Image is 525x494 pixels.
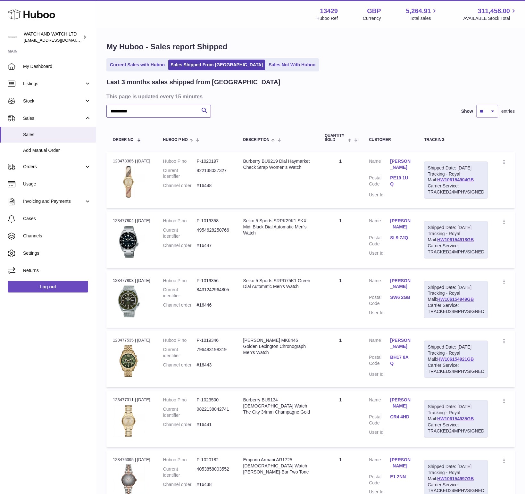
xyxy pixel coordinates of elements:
[113,158,150,164] div: 123478385 | [DATE]
[369,429,390,435] dt: User Id
[369,371,390,377] dt: User Id
[8,281,88,292] a: Log out
[390,278,411,290] a: [PERSON_NAME]
[369,235,390,247] dt: Postal Code
[163,218,197,224] dt: Huboo P no
[197,183,230,189] dd: #16448
[424,341,488,378] div: Tracking - Royal Mail:
[390,354,411,366] a: BH17 8AQ
[113,226,145,258] img: 1731278128.png
[390,235,411,241] a: SL9 7JQ
[369,397,390,411] dt: Name
[390,294,411,301] a: SW6 2GB
[318,271,363,328] td: 1
[437,416,474,421] a: HW106154935GB
[113,285,145,317] img: 1731277882.png
[106,78,280,86] h2: Last 3 months sales shipped from [GEOGRAPHIC_DATA]
[369,294,390,307] dt: Postal Code
[428,362,484,375] div: Carrier Service: TRACKED24MPHVSIGNED
[437,357,474,362] a: HW106154921GB
[23,198,84,204] span: Invoicing and Payments
[424,400,488,437] div: Tracking - Royal Mail:
[428,165,484,171] div: Shipped Date: [DATE]
[367,7,381,15] strong: GBP
[197,227,230,239] dd: 4954628250766
[163,243,197,249] dt: Channel order
[463,15,517,21] span: AVAILABLE Stock Total
[163,337,197,343] dt: Huboo P no
[163,227,197,239] dt: Current identifier
[428,243,484,255] div: Carrier Service: TRACKED24MPHVSIGNED
[197,158,230,164] dd: P-1020197
[424,221,488,258] div: Tracking - Royal Mail:
[318,391,363,447] td: 1
[8,32,17,42] img: baris@watchandwatch.co.uk
[410,15,438,21] span: Total sales
[369,337,390,351] dt: Name
[197,457,230,463] dd: P-1020182
[369,250,390,256] dt: User Id
[243,278,312,290] div: Seiko 5 Sports SRPD75K1 Green Dial Automatic Men's Watch
[108,60,167,70] a: Current Sales with Huboo
[23,164,84,170] span: Orders
[369,310,390,316] dt: User Id
[243,457,312,475] div: Emporio Armani AR1725 [DEMOGRAPHIC_DATA] Watch [PERSON_NAME]-Bar Two Tone
[163,158,197,164] dt: Huboo P no
[197,278,230,284] dd: P-1019356
[197,287,230,299] dd: 8431242964805
[24,31,81,43] div: WATCH AND WATCH LTD
[390,397,411,409] a: [PERSON_NAME]
[369,158,390,172] dt: Name
[437,237,474,242] a: HW106154918GB
[428,225,484,231] div: Shipped Date: [DATE]
[23,268,91,274] span: Returns
[23,81,84,87] span: Listings
[369,218,390,232] dt: Name
[390,474,411,480] a: E1 2NN
[197,243,230,249] dd: #16447
[168,60,265,70] a: Sales Shipped From [GEOGRAPHIC_DATA]
[163,302,197,308] dt: Channel order
[23,115,84,121] span: Sales
[243,158,312,170] div: Burberry BU9219 Dial Haymarket Check Strap Women's Watch
[390,457,411,469] a: [PERSON_NAME]
[266,60,318,70] a: Sales Not With Huboo
[406,7,431,15] span: 5,264.91
[163,422,197,428] dt: Channel order
[390,414,411,420] a: CR4 4HD
[163,457,197,463] dt: Huboo P no
[390,218,411,230] a: [PERSON_NAME]
[406,7,438,21] a: 5,264.91 Total sales
[463,7,517,21] a: 311,458.00 AVAILABLE Stock Total
[23,132,91,138] span: Sales
[369,457,390,471] dt: Name
[106,42,515,52] h1: My Huboo - Sales report Shipped
[163,406,197,418] dt: Current identifier
[23,98,84,104] span: Stock
[316,15,338,21] div: Huboo Ref
[23,63,91,70] span: My Dashboard
[320,7,338,15] strong: 13429
[369,474,390,486] dt: Postal Code
[197,406,230,418] dd: 0822138042741
[428,302,484,315] div: Carrier Service: TRACKED24MPHVSIGNED
[437,297,474,302] a: HW106154949GB
[369,175,390,189] dt: Postal Code
[197,422,230,428] dd: #16441
[163,287,197,299] dt: Current identifier
[197,302,230,308] dd: #16446
[363,15,381,21] div: Currency
[106,93,513,100] h3: This page is updated every 15 minutes
[163,278,197,284] dt: Huboo P no
[243,337,312,356] div: [PERSON_NAME] MK8446 Golden Lexington Chronograph Men's Watch
[428,422,484,434] div: Carrier Service: TRACKED24MPHVSIGNED
[113,457,150,463] div: 123476395 | [DATE]
[163,482,197,488] dt: Channel order
[23,250,91,256] span: Settings
[369,138,411,142] div: Customer
[197,168,230,180] dd: 822138037327
[318,331,363,387] td: 1
[113,166,145,198] img: 1731593315.jpg
[23,181,91,187] span: Usage
[437,476,474,481] a: HW106154997GB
